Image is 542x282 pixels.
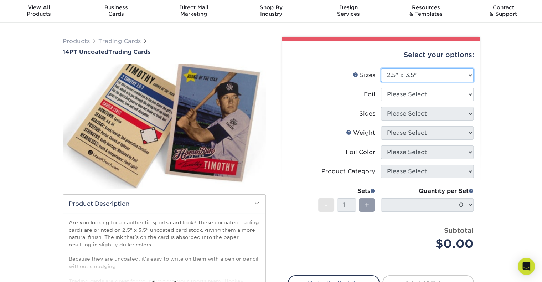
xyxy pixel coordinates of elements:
[386,235,474,252] div: $0.00
[63,38,90,45] a: Products
[288,41,474,68] div: Select your options:
[232,4,310,17] div: Industry
[381,187,474,195] div: Quantity per Set
[321,167,375,176] div: Product Category
[387,4,464,11] span: Resources
[63,48,266,55] a: 14PT UncoatedTrading Cards
[346,129,375,137] div: Weight
[325,200,328,210] span: -
[232,4,310,11] span: Shop By
[365,200,369,210] span: +
[359,109,375,118] div: Sides
[77,4,155,11] span: Business
[444,226,474,234] strong: Subtotal
[465,4,542,17] div: & Support
[77,4,155,17] div: Cards
[518,258,535,275] div: Open Intercom Messenger
[346,148,375,157] div: Foil Color
[63,48,266,55] h1: Trading Cards
[387,4,464,17] div: & Templates
[155,4,232,17] div: Marketing
[310,4,387,17] div: Services
[318,187,375,195] div: Sets
[63,56,266,196] img: 14PT Uncoated 01
[155,4,232,11] span: Direct Mail
[465,4,542,11] span: Contact
[63,48,108,55] span: 14PT Uncoated
[364,90,375,99] div: Foil
[353,71,375,80] div: Sizes
[63,195,265,213] h2: Product Description
[98,38,141,45] a: Trading Cards
[310,4,387,11] span: Design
